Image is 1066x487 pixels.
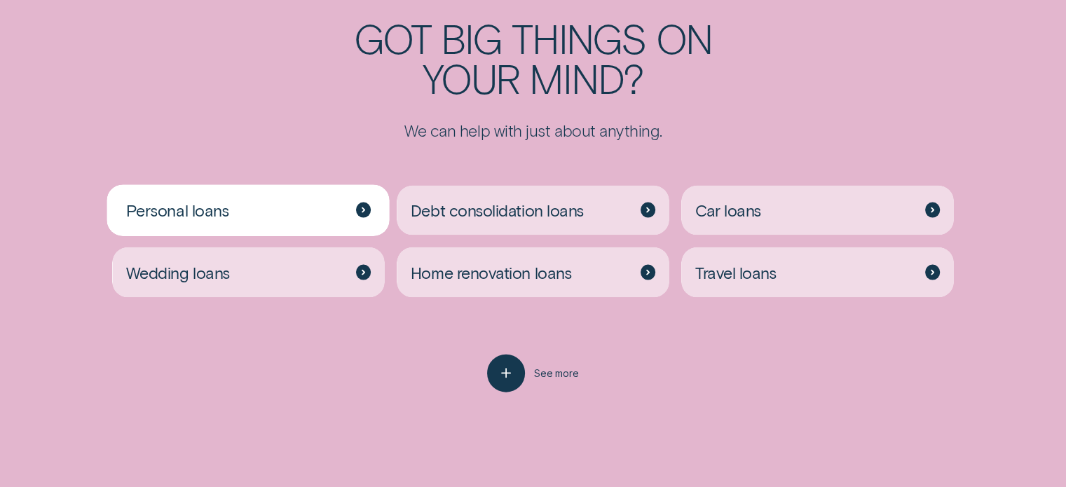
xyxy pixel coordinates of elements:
a: Personal loans [112,186,384,235]
span: Travel loans [695,263,776,283]
span: Personal loans [126,200,229,221]
a: Home renovation loans [397,247,669,297]
a: Debt consolidation loans [397,186,669,235]
span: Wedding loans [126,263,230,283]
span: Home renovation loans [411,263,571,283]
span: Car loans [695,200,761,221]
a: Car loans [681,186,953,235]
a: Wedding loans [112,247,384,297]
a: Travel loans [681,247,953,297]
button: See more [487,355,579,392]
h2: Got big things on your mind? [290,18,776,98]
p: We can help with just about anything. [290,121,776,141]
span: See more [534,367,579,380]
span: Debt consolidation loans [411,200,584,221]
